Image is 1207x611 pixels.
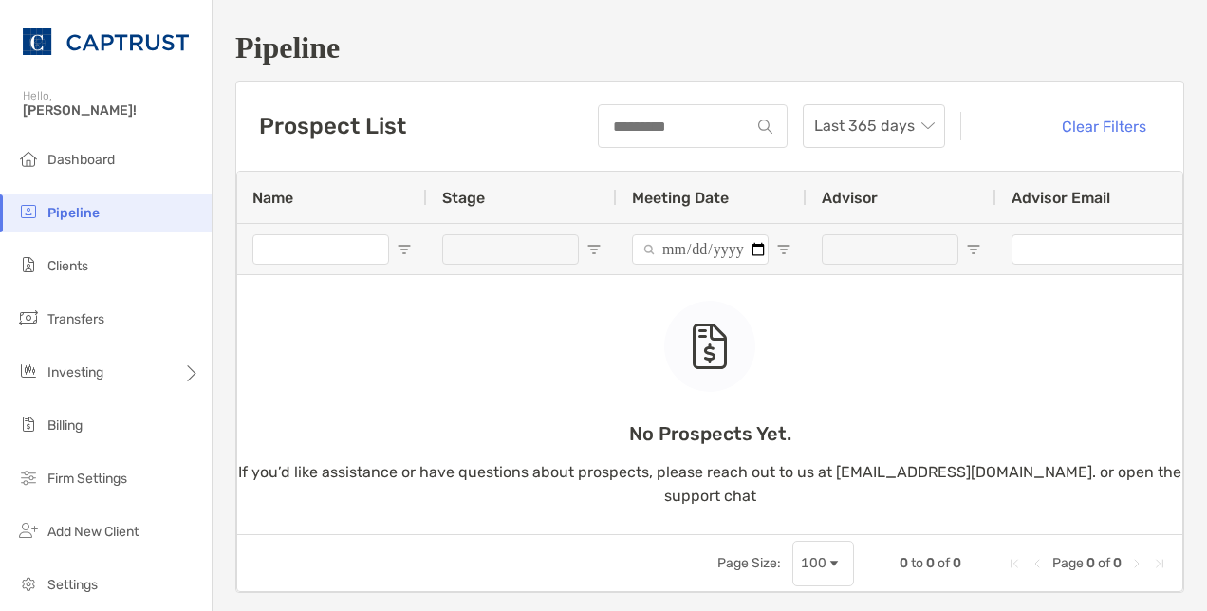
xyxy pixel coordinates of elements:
span: Dashboard [47,152,115,168]
div: Page Size: [717,555,781,571]
div: Next Page [1129,556,1144,571]
div: First Page [1007,556,1022,571]
img: firm-settings icon [17,466,40,489]
span: Page [1052,555,1084,571]
h3: Prospect List [259,113,406,139]
span: 0 [900,555,908,571]
span: 0 [953,555,961,571]
span: [PERSON_NAME]! [23,102,200,119]
img: CAPTRUST Logo [23,8,189,76]
span: Firm Settings [47,471,127,487]
img: investing icon [17,360,40,382]
span: Pipeline [47,205,100,221]
img: transfers icon [17,306,40,329]
div: Previous Page [1030,556,1045,571]
img: billing icon [17,413,40,435]
span: of [1098,555,1110,571]
div: Last Page [1152,556,1167,571]
div: 100 [801,555,826,571]
span: Last 365 days [814,105,934,147]
span: Transfers [47,311,104,327]
img: settings icon [17,572,40,595]
img: clients icon [17,253,40,276]
span: 0 [926,555,935,571]
h1: Pipeline [235,30,1184,65]
span: Clients [47,258,88,274]
p: If you’d like assistance or have questions about prospects, please reach out to us at [EMAIL_ADDR... [237,460,1182,508]
span: Billing [47,417,83,434]
span: of [938,555,950,571]
span: 0 [1113,555,1122,571]
button: Clear Filters [1027,105,1161,147]
span: to [911,555,923,571]
span: Add New Client [47,524,139,540]
img: dashboard icon [17,147,40,170]
div: Page Size [792,541,854,586]
span: 0 [1086,555,1095,571]
img: add_new_client icon [17,519,40,542]
p: No Prospects Yet. [237,422,1182,446]
span: Settings [47,577,98,593]
span: Investing [47,364,103,380]
img: pipeline icon [17,200,40,223]
img: input icon [758,120,772,134]
img: empty state icon [691,324,729,369]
